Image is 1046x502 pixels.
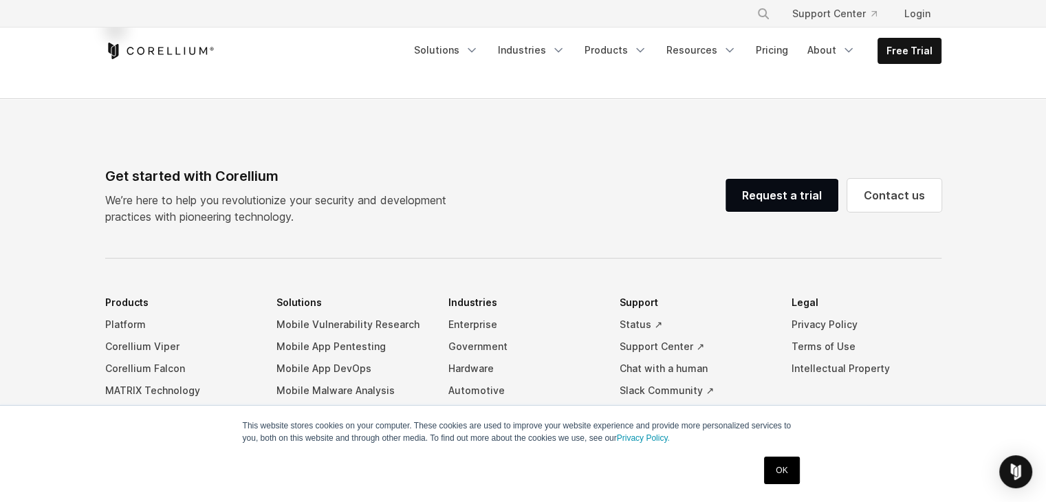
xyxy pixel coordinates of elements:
[276,358,426,380] a: Mobile App DevOps
[751,1,776,26] button: Search
[620,380,770,402] a: Slack Community ↗
[276,380,426,402] a: Mobile Malware Analysis
[893,1,941,26] a: Login
[576,38,655,63] a: Products
[448,314,598,336] a: Enterprise
[105,314,255,336] a: Platform
[448,358,598,380] a: Hardware
[792,314,941,336] a: Privacy Policy
[105,43,215,59] a: Corellium Home
[276,402,426,424] a: IoT Device DevOps
[448,402,598,424] a: Education
[243,419,804,444] p: This website stores cookies on your computer. These cookies are used to improve your website expe...
[105,380,255,402] a: MATRIX Technology
[620,336,770,358] a: Support Center ↗
[105,166,457,186] div: Get started with Corellium
[448,336,598,358] a: Government
[999,455,1032,488] div: Open Intercom Messenger
[448,380,598,402] a: Automotive
[490,38,574,63] a: Industries
[847,179,941,212] a: Contact us
[105,336,255,358] a: Corellium Viper
[276,314,426,336] a: Mobile Vulnerability Research
[617,433,670,443] a: Privacy Policy.
[406,38,487,63] a: Solutions
[620,358,770,380] a: Chat with a human
[658,38,745,63] a: Resources
[406,38,941,64] div: Navigation Menu
[276,336,426,358] a: Mobile App Pentesting
[799,38,864,63] a: About
[781,1,888,26] a: Support Center
[105,192,457,225] p: We’re here to help you revolutionize your security and development practices with pioneering tech...
[878,39,941,63] a: Free Trial
[740,1,941,26] div: Navigation Menu
[620,314,770,336] a: Status ↗
[764,457,799,484] a: OK
[105,358,255,380] a: Corellium Falcon
[792,336,941,358] a: Terms of Use
[748,38,796,63] a: Pricing
[620,402,770,424] a: API/SDK ↗
[792,358,941,380] a: Intellectual Property
[726,179,838,212] a: Request a trial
